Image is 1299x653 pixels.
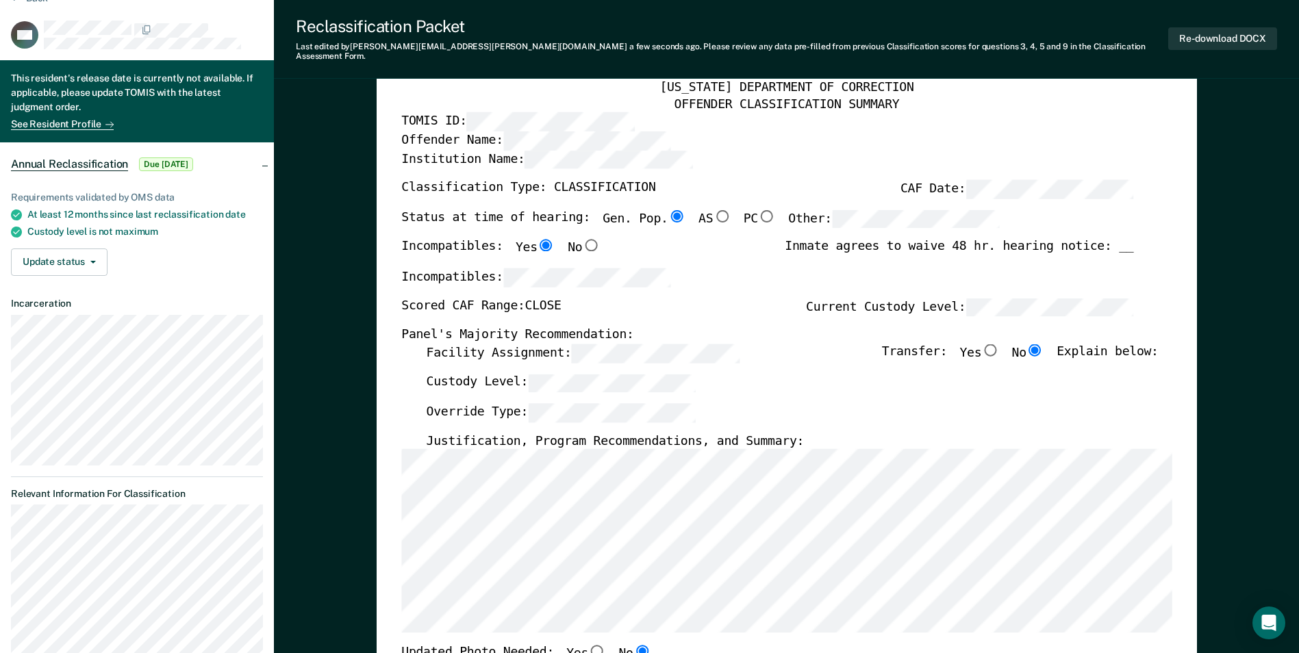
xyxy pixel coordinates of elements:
[503,131,670,149] input: Offender Name:
[426,344,739,362] label: Facility Assignment:
[959,344,999,362] label: Yes
[11,71,263,117] div: This resident's release date is currently not available. If applicable, please update TOMIS with ...
[629,42,700,51] span: a few seconds ago
[785,240,1133,268] div: Inmate agrees to waive 48 hr. hearing notice: __
[426,433,804,450] label: Justification, Program Recommendations, and Summary:
[788,209,1000,228] label: Other:
[11,118,114,130] a: See Resident Profile
[743,209,775,228] label: PC
[426,403,696,422] label: Override Type:
[401,96,1172,112] div: OFFENDER CLASSIFICATION SUMMARY
[115,226,158,237] span: maximum
[11,248,108,276] button: Update status
[296,42,1168,62] div: Last edited by [PERSON_NAME][EMAIL_ADDRESS][PERSON_NAME][DOMAIN_NAME] . Please review any data pr...
[401,131,671,149] label: Offender Name:
[713,209,731,222] input: AS
[401,240,600,268] div: Incompatibles:
[1168,27,1277,50] button: Re-download DOCX
[582,240,600,252] input: No
[401,298,561,316] label: Scored CAF Range: CLOSE
[882,344,1159,374] div: Transfer: Explain below:
[966,179,1133,198] input: CAF Date:
[525,150,692,168] input: Institution Name:
[466,112,634,131] input: TOMIS ID:
[571,344,739,362] input: Facility Assignment:
[900,179,1133,198] label: CAF Date:
[225,209,245,220] span: date
[981,344,999,356] input: Yes
[603,209,686,228] label: Gen. Pop.
[27,209,263,220] div: At least 12 months since last reclassification
[966,298,1133,316] input: Current Custody Level:
[401,179,655,198] label: Classification Type: CLASSIFICATION
[1252,606,1285,639] div: Open Intercom Messenger
[401,150,692,168] label: Institution Name:
[698,209,731,228] label: AS
[758,209,776,222] input: PC
[11,192,263,203] div: Requirements validated by OMS data
[568,240,600,257] label: No
[537,240,555,252] input: Yes
[832,209,1000,228] input: Other:
[516,240,555,257] label: Yes
[139,157,193,171] span: Due [DATE]
[668,209,685,222] input: Gen. Pop.
[11,157,128,171] span: Annual Reclassification
[401,112,634,131] label: TOMIS ID:
[528,403,696,422] input: Override Type:
[401,80,1172,97] div: [US_STATE] DEPARTMENT OF CORRECTION
[1011,344,1044,362] label: No
[11,298,263,309] dt: Incarceration
[426,373,696,392] label: Custody Level:
[401,209,1000,240] div: Status at time of hearing:
[503,268,670,286] input: Incompatibles:
[401,268,671,286] label: Incompatibles:
[27,226,263,238] div: Custody level is not
[528,373,696,392] input: Custody Level:
[11,488,263,500] dt: Relevant Information For Classification
[296,16,1168,36] div: Reclassification Packet
[1026,344,1044,356] input: No
[401,327,1133,344] div: Panel's Majority Recommendation:
[806,298,1133,316] label: Current Custody Level:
